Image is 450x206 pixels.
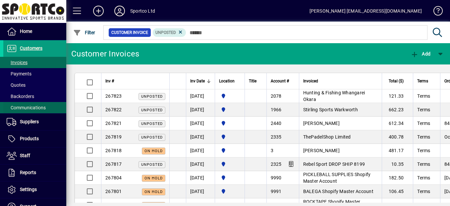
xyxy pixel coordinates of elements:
[20,46,42,51] span: Customers
[417,175,430,180] span: Terms
[271,121,282,126] span: 2440
[186,103,215,117] td: [DATE]
[417,77,428,85] span: Terms
[417,134,430,140] span: Terms
[303,172,371,184] span: PICKLEBALL SUPPLIES Shopify Master Account
[382,89,413,103] td: 121.33
[386,77,410,85] div: Total ($)
[144,176,163,180] span: On hold
[144,190,163,194] span: On hold
[3,148,66,164] a: Staff
[417,107,430,112] span: Terms
[271,161,282,167] span: 2325
[382,117,413,130] td: 612.34
[303,90,365,102] span: Hunting & Fishing Whangarei Okara
[271,107,282,112] span: 1966
[303,148,340,153] span: [PERSON_NAME]
[3,164,66,181] a: Reports
[3,23,66,40] a: Home
[428,1,442,23] a: Knowledge Base
[3,114,66,130] a: Suppliers
[20,170,36,175] span: Reports
[389,77,404,85] span: Total ($)
[105,93,122,99] span: 267823
[105,175,122,180] span: 267804
[20,153,30,158] span: Staff
[271,148,273,153] span: 3
[105,161,122,167] span: 267817
[382,130,413,144] td: 400.78
[303,134,351,140] span: ThePadelShop Limited
[382,144,413,157] td: 481.17
[219,160,241,168] span: Sportco Ltd Warehouse
[271,189,282,194] span: 9991
[3,68,66,79] a: Payments
[186,117,215,130] td: [DATE]
[20,187,37,192] span: Settings
[20,119,39,124] span: Suppliers
[409,48,432,60] button: Add
[186,144,215,157] td: [DATE]
[190,77,205,85] span: Inv Date
[130,6,155,16] div: Sportco Ltd
[105,107,122,112] span: 267822
[190,77,211,85] div: Inv Date
[417,189,430,194] span: Terms
[72,27,97,39] button: Filter
[303,77,318,85] span: Invoiced
[155,30,176,35] span: Unposted
[219,174,241,181] span: Sportco Ltd Warehouse
[7,60,28,65] span: Invoices
[20,136,39,141] span: Products
[3,131,66,147] a: Products
[141,122,163,126] span: Unposted
[141,108,163,112] span: Unposted
[7,71,31,76] span: Payments
[303,77,378,85] div: Invoiced
[88,5,109,17] button: Add
[71,49,139,59] div: Customer Invoices
[271,77,289,85] span: Account #
[7,105,46,110] span: Communications
[271,77,295,85] div: Account #
[111,29,148,36] span: Customer Invoice
[303,161,365,167] span: Rebel Sport DROP SHIP 8199
[382,185,413,198] td: 106.45
[141,162,163,167] span: Unposted
[186,185,215,198] td: [DATE]
[141,135,163,140] span: Unposted
[7,94,34,99] span: Backorders
[417,121,430,126] span: Terms
[382,103,413,117] td: 662.23
[3,102,66,113] a: Communications
[271,175,282,180] span: 9990
[309,6,422,16] div: [PERSON_NAME] [EMAIL_ADDRESS][DOMAIN_NAME]
[20,29,32,34] span: Home
[105,121,122,126] span: 267821
[303,107,358,112] span: Stirling Sports Warkworth
[105,189,122,194] span: 267801
[144,149,163,153] span: On hold
[303,189,373,194] span: BALEGA Shopify Master Account
[417,161,430,167] span: Terms
[186,130,215,144] td: [DATE]
[249,77,256,85] span: Title
[219,77,241,85] div: Location
[186,171,215,185] td: [DATE]
[271,93,282,99] span: 2078
[73,30,95,35] span: Filter
[417,93,430,99] span: Terms
[219,188,241,195] span: Sportco Ltd Warehouse
[219,133,241,141] span: Sportco Ltd Warehouse
[219,77,235,85] span: Location
[219,120,241,127] span: Sportco Ltd Warehouse
[186,157,215,171] td: [DATE]
[7,82,26,88] span: Quotes
[417,148,430,153] span: Terms
[105,77,165,85] div: Inv #
[219,106,241,113] span: Sportco Ltd Warehouse
[105,134,122,140] span: 267819
[219,92,241,100] span: Sportco Ltd Warehouse
[249,77,262,85] div: Title
[153,28,186,37] mat-chip: Customer Invoice Status: Unposted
